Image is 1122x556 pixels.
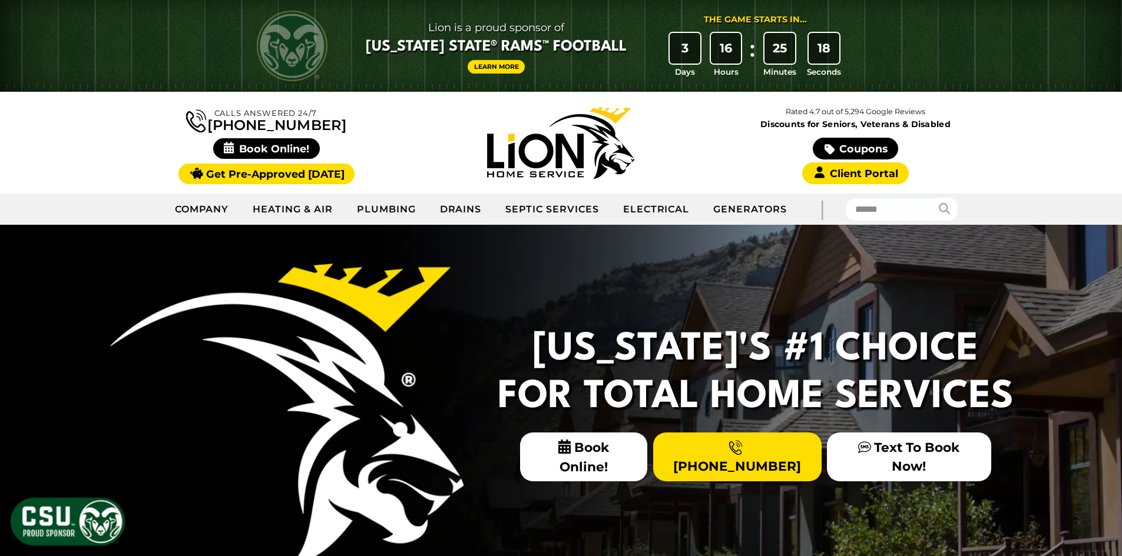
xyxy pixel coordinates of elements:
[708,105,1002,118] p: Rated 4.7 out of 5,294 Google Reviews
[670,33,700,64] div: 3
[827,432,991,481] a: Text To Book Now!
[714,66,739,78] span: Hours
[799,194,846,225] div: |
[704,14,807,26] div: The Game Starts in...
[186,107,346,132] a: [PHONE_NUMBER]
[520,432,648,481] span: Book Online!
[701,195,799,224] a: Generators
[802,162,908,184] a: Client Portal
[807,66,841,78] span: Seconds
[366,18,627,37] span: Lion is a proud sponsor of
[468,60,525,74] a: Learn More
[487,107,634,179] img: Lion Home Service
[491,326,1021,421] h2: [US_STATE]'s #1 Choice For Total Home Services
[494,195,611,224] a: Septic Services
[345,195,428,224] a: Plumbing
[178,164,355,184] a: Get Pre-Approved [DATE]
[675,66,695,78] span: Days
[241,195,345,224] a: Heating & Air
[366,37,627,57] span: [US_STATE] State® Rams™ Football
[213,138,320,159] span: Book Online!
[711,33,742,64] div: 16
[711,120,1001,128] span: Discounts for Seniors, Veterans & Disabled
[257,11,327,81] img: CSU Rams logo
[813,138,898,159] a: Coupons
[653,432,822,481] a: [PHONE_NUMBER]
[9,496,127,547] img: CSU Sponsor Badge
[746,33,758,78] div: :
[163,195,241,224] a: Company
[428,195,494,224] a: Drains
[809,33,839,64] div: 18
[611,195,702,224] a: Electrical
[764,33,795,64] div: 25
[763,66,796,78] span: Minutes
